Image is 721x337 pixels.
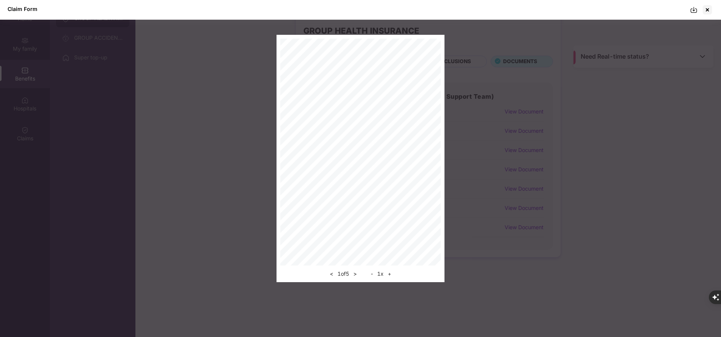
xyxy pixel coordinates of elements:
[351,269,359,278] button: >
[368,269,375,278] button: -
[8,6,37,12] div: Claim Form
[368,269,393,278] div: 1 x
[385,269,393,278] button: +
[328,269,359,278] div: 1 of 5
[690,6,698,14] img: svg+xml;base64,PHN2ZyBpZD0iRG93bmxvYWQtMzJ4MzIiIHhtbG5zPSJodHRwOi8vd3d3LnczLm9yZy8yMDAwL3N2ZyIgd2...
[328,269,336,278] button: <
